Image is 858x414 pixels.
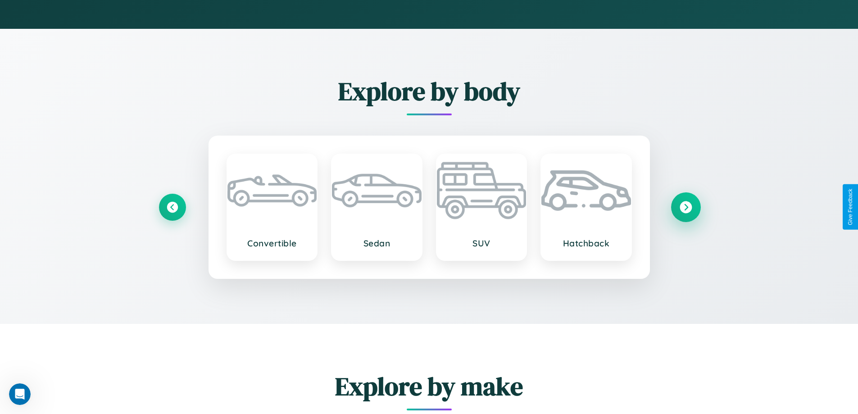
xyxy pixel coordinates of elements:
[159,369,699,404] h2: Explore by make
[847,189,853,225] div: Give Feedback
[9,383,31,405] iframe: Intercom live chat
[550,238,622,249] h3: Hatchback
[341,238,413,249] h3: Sedan
[236,238,308,249] h3: Convertible
[446,238,518,249] h3: SUV
[159,74,699,109] h2: Explore by body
